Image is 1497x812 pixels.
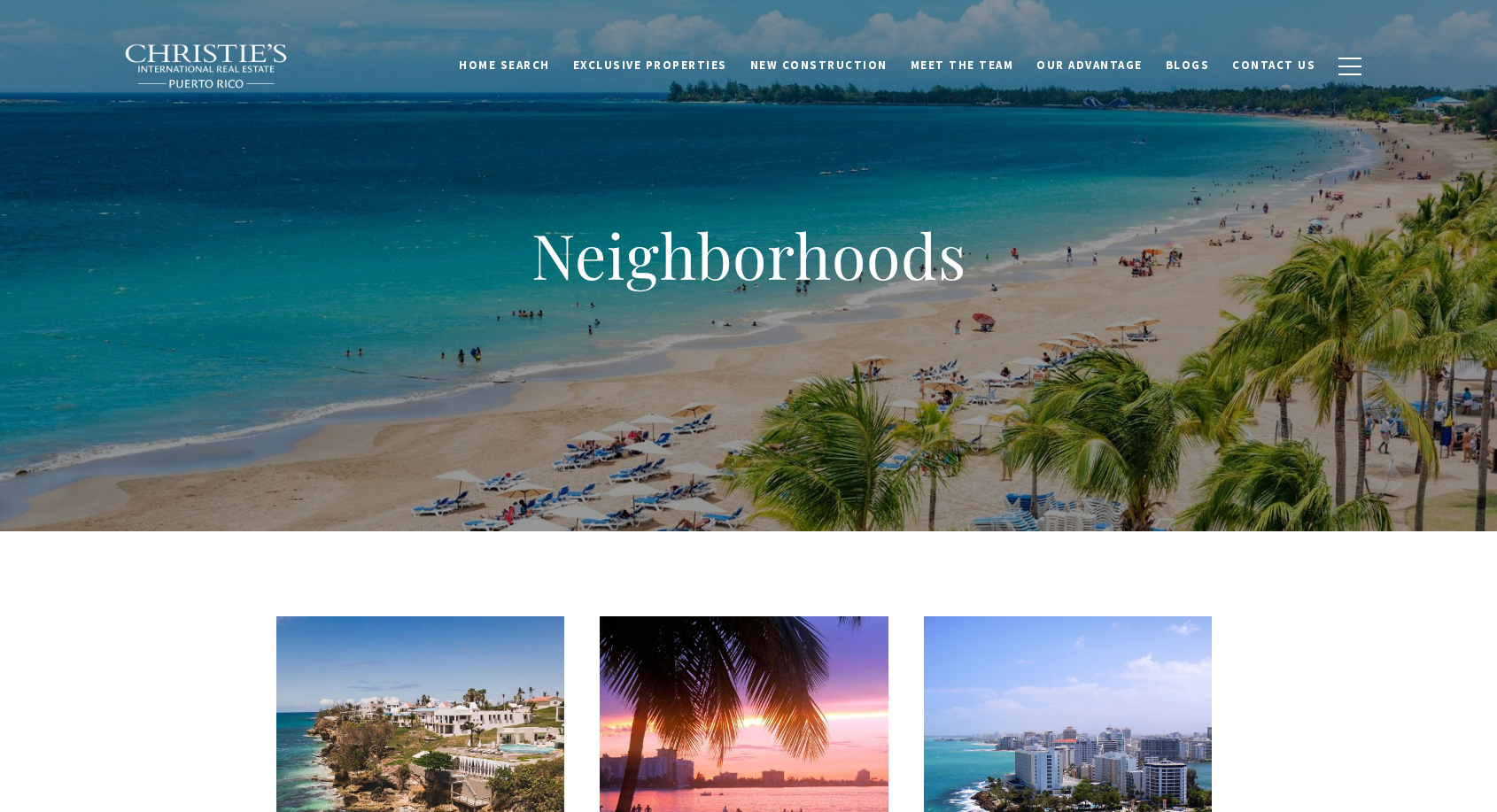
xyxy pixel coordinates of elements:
[1166,58,1210,73] span: Blogs
[394,216,1103,294] h1: Neighborhoods
[447,49,562,82] a: Home Search
[750,58,888,73] span: New Construction
[562,49,739,82] a: Exclusive Properties
[1036,58,1143,73] span: Our Advantage
[573,58,727,73] span: Exclusive Properties
[739,49,899,82] a: New Construction
[1154,49,1222,82] a: Blogs
[124,43,289,89] img: Christie's International Real Estate black text logo
[1232,58,1315,73] span: Contact Us
[899,49,1026,82] a: Meet the Team
[1025,49,1154,82] a: Our Advantage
